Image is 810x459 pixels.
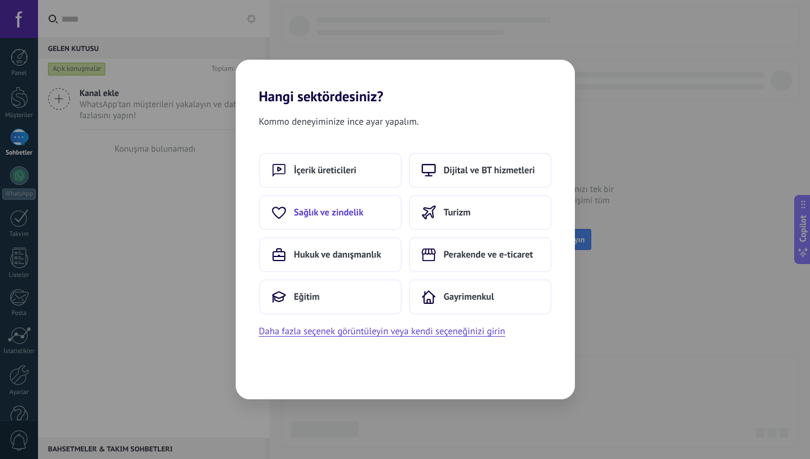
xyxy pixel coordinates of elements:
button: İçerik üreticileri [259,153,402,188]
button: Sağlık ve zindelik [259,195,402,230]
span: Dijital ve BT hizmetleri [444,165,535,176]
button: Perakende ve e-ticaret [409,237,552,272]
span: Turizm [444,207,471,218]
span: İçerik üreticileri [294,165,357,176]
button: Dijital ve BT hizmetleri [409,153,552,188]
span: Perakende ve e-ticaret [444,249,533,261]
button: Daha fazla seçenek görüntüleyin veya kendi seçeneğinizi girin [259,324,505,339]
button: Eğitim [259,279,402,314]
h2: Hangi sektördesiniz? [236,60,575,105]
span: Hukuk ve danışmanlık [294,249,381,261]
span: Sağlık ve zindelik [294,207,364,218]
span: Eğitim [294,291,320,303]
button: Gayrimenkul [409,279,552,314]
button: Turizm [409,195,552,230]
span: Kommo deneyiminize ince ayar yapalım. [259,114,419,129]
button: Hukuk ve danışmanlık [259,237,402,272]
span: Gayrimenkul [444,291,494,303]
